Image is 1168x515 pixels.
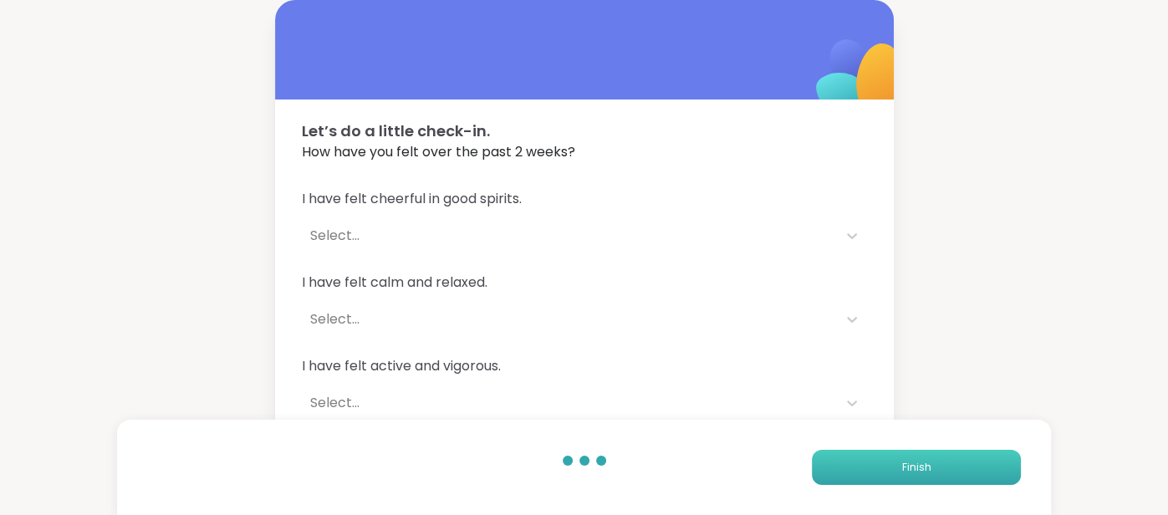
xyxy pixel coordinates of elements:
[302,356,867,376] span: I have felt active and vigorous.
[302,142,867,162] span: How have you felt over the past 2 weeks?
[302,189,867,209] span: I have felt cheerful in good spirits.
[302,120,867,142] span: Let’s do a little check-in.
[310,309,829,329] div: Select...
[812,450,1021,485] button: Finish
[310,393,829,413] div: Select...
[302,273,867,293] span: I have felt calm and relaxed.
[902,460,931,475] span: Finish
[310,226,829,246] div: Select...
